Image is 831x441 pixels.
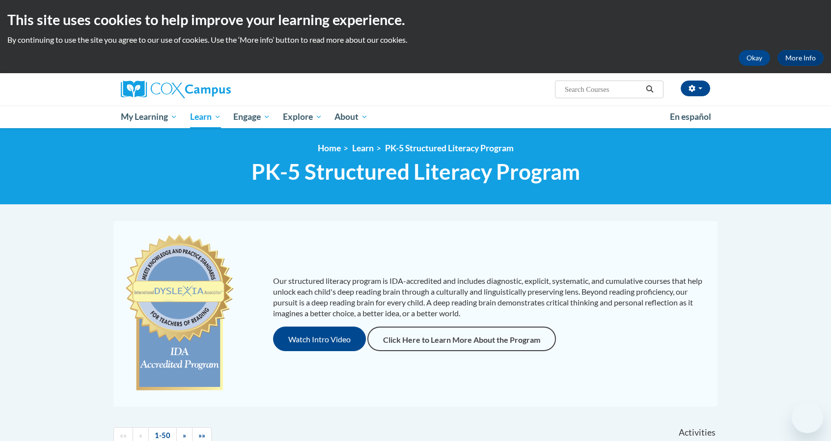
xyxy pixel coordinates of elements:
[251,159,580,185] span: PK-5 Structured Literacy Program
[334,111,368,123] span: About
[318,143,341,153] a: Home
[352,143,374,153] a: Learn
[184,106,227,128] a: Learn
[139,431,142,440] span: «
[739,50,770,66] button: Okay
[564,83,642,95] input: Search Courses
[7,10,824,29] h2: This site uses cookies to help improve your learning experience.
[120,431,127,440] span: ««
[385,143,514,153] a: PK-5 Structured Literacy Program
[679,427,716,438] span: Activities
[106,106,725,128] div: Main menu
[114,106,184,128] a: My Learning
[121,111,177,123] span: My Learning
[183,431,186,440] span: »
[227,106,277,128] a: Engage
[367,327,556,351] a: Click Here to Learn More About the Program
[123,230,236,397] img: c477cda6-e343-453b-bfce-d6f9e9818e1c.png
[121,81,307,98] a: Cox Campus
[670,111,711,122] span: En español
[792,402,823,433] iframe: Button to launch messaging window
[273,276,708,319] p: Our structured literacy program is IDA-accredited and includes diagnostic, explicit, systematic, ...
[642,83,657,95] button: Search
[329,106,375,128] a: About
[190,111,221,123] span: Learn
[681,81,710,96] button: Account Settings
[283,111,322,123] span: Explore
[233,111,270,123] span: Engage
[277,106,329,128] a: Explore
[273,327,366,351] button: Watch Intro Video
[777,50,824,66] a: More Info
[121,81,231,98] img: Cox Campus
[664,107,718,127] a: En español
[198,431,205,440] span: »»
[7,34,824,45] p: By continuing to use the site you agree to our use of cookies. Use the ‘More info’ button to read...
